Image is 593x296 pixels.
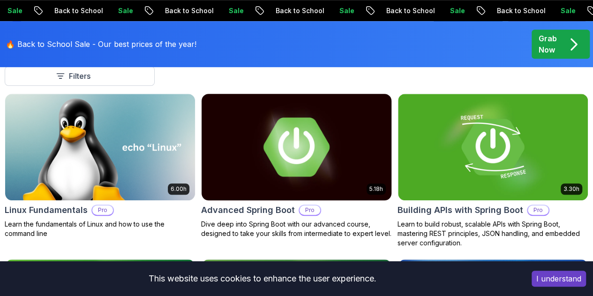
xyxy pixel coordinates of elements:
a: Linux Fundamentals card6.00hLinux FundamentalsProLearn the fundamentals of Linux and how to use t... [5,93,195,238]
img: Linux Fundamentals card [5,94,195,200]
p: Pro [300,205,320,215]
p: Back to School [44,6,107,15]
p: Grab Now [539,33,557,55]
p: 🔥 Back to School Sale - Our best prices of the year! [6,38,196,50]
p: Filters [69,70,90,82]
p: Back to School [375,6,439,15]
p: Pro [528,205,548,215]
h2: Building APIs with Spring Boot [398,204,523,217]
p: Learn the fundamentals of Linux and how to use the command line [5,220,195,238]
button: Filters [5,66,155,86]
p: Back to School [154,6,218,15]
p: Sale [107,6,137,15]
img: Advanced Spring Boot card [197,91,396,203]
p: Back to School [265,6,329,15]
img: Building APIs with Spring Boot card [398,94,588,200]
button: Accept cookies [532,271,586,287]
p: Sale [439,6,469,15]
p: 6.00h [171,185,187,193]
p: Dive deep into Spring Boot with our advanced course, designed to take your skills from intermedia... [201,220,392,238]
p: 3.30h [563,185,579,193]
p: Back to School [486,6,550,15]
a: Advanced Spring Boot card5.18hAdvanced Spring BootProDive deep into Spring Boot with our advanced... [201,93,392,238]
p: Sale [329,6,359,15]
div: This website uses cookies to enhance the user experience. [7,268,518,289]
a: Building APIs with Spring Boot card3.30hBuilding APIs with Spring BootProLearn to build robust, s... [398,93,588,248]
p: Learn to build robust, scalable APIs with Spring Boot, mastering REST principles, JSON handling, ... [398,220,588,248]
p: Sale [550,6,580,15]
h2: Linux Fundamentals [5,204,88,217]
p: Pro [92,205,113,215]
p: 5.18h [369,185,383,193]
h2: Advanced Spring Boot [201,204,295,217]
p: Sale [218,6,248,15]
